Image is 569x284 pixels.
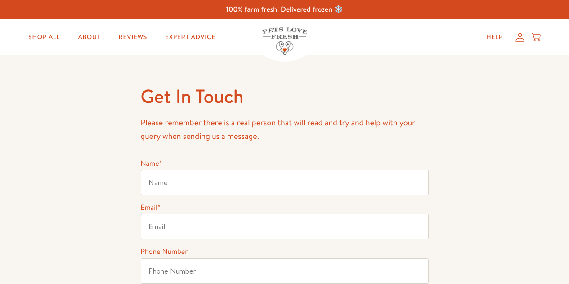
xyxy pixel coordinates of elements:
span: Please remember there is a real person that will read and try and help with your query when sendi... [141,117,415,142]
label: Name [141,159,162,169]
a: Shop All [21,28,67,46]
a: Help [479,28,510,46]
label: Phone Number [141,247,188,257]
label: Email [141,203,161,213]
img: Pets Love Fresh [262,27,307,55]
a: Expert Advice [158,28,223,46]
a: About [71,28,108,46]
input: Phone Number [141,258,429,284]
input: Email [141,214,429,239]
input: Name [141,170,429,195]
h1: Get In Touch [141,84,429,109]
a: Reviews [112,28,154,46]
